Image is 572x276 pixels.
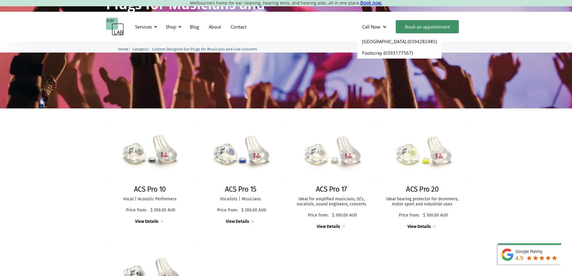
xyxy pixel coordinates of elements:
div: Call Now [362,24,380,30]
a: Contact [226,18,251,35]
p: Price from: [306,213,331,218]
p: Price from: [397,213,422,218]
p: $ 300.00 AUD [241,208,266,213]
h2: ACS Pro 15 [225,185,256,194]
a: Footscray (0393177567) [357,47,442,59]
img: ACS Pro 20 [378,123,466,183]
p: $ 300.00 AUD [150,208,175,213]
div: View Details [317,224,340,229]
a: Blog [185,18,204,35]
p: Price from: [124,208,149,213]
h2: ACS Pro 20 [406,185,438,194]
a: Home [118,46,129,52]
nav: Call Now [357,36,442,59]
div: View Details [407,224,431,229]
h2: ACS Pro 17 [316,185,347,194]
span: Custom Designed Ear Plugs for Musicians and Live Concerts [152,47,257,51]
li: 〉 [132,46,152,52]
p: Ideal for amplified musicians, DJ’s, vocalists, sound engineers, concerts [294,197,370,207]
span: Category [132,47,148,51]
div: View Details [135,219,159,224]
p: Vocalists | Musicians [203,197,279,202]
div: Services [135,24,152,30]
a: ACS Pro 17ACS Pro 17Ideal for amplified musicians, DJ’s, vocalists, sound engineers, concertsPric... [288,123,376,230]
a: ACS Pro 20ACS Pro 20Ideal hearing protector for drummers, motor sport and industrial usesPrice fr... [378,123,466,230]
p: Vocal | Acoustic Performers [112,197,188,202]
p: Price from: [215,208,240,213]
p: $ 300.00 AUD [423,213,448,218]
div: Shop [162,18,183,36]
img: ACS Pro 10 [106,123,194,183]
a: Book an appointment [396,20,459,33]
a: Category [132,46,148,52]
a: Custom Designed Ear Plugs for Musicians and Live Concerts [152,46,257,52]
li: 〉 [118,46,132,52]
a: ACS Pro 10ACS Pro 10Vocal | Acoustic PerformersPrice from:$ 300.00 AUDView Details [106,123,194,225]
img: ACS Pro 17 [288,123,376,183]
h2: ACS Pro 10 [134,185,166,194]
a: About [204,18,226,35]
a: [GEOGRAPHIC_DATA] (0394282485) [357,36,442,47]
p: Ideal hearing protector for drummers, motor sport and industrial uses [384,197,460,207]
div: View Details [226,219,249,224]
div: Services [132,18,159,36]
p: $ 300.00 AUD [332,213,357,218]
div: Call Now [357,18,393,36]
img: ACS Pro 15 [197,123,285,183]
a: ACS Pro 15ACS Pro 15Vocalists | MusiciansPrice from:$ 300.00 AUDView Details [197,123,285,225]
div: Shop [166,24,176,30]
a: home [106,18,124,36]
span: Home [118,47,129,51]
